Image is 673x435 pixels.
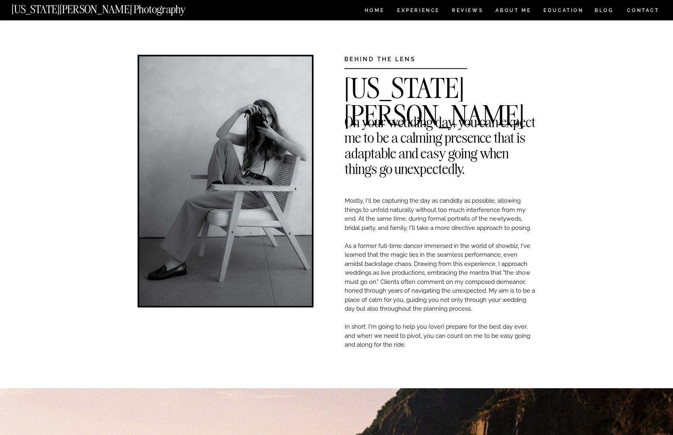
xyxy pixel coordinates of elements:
[345,196,536,408] p: Mostly, I'll be capturing the day as candidly as possible, allowing things to unfold naturally wi...
[12,4,212,11] a: [US_STATE][PERSON_NAME] Photography
[627,6,660,15] a: CONTACT
[595,8,614,15] a: BLOG
[344,75,536,87] h2: [US_STATE][PERSON_NAME]
[452,8,482,15] a: REVIEWS
[543,8,585,15] a: EDUCATION
[345,114,536,126] h2: On your wedding day, you can expect me to be a calming presence that is adaptable and easy going ...
[363,8,386,15] a: HOME
[397,8,439,15] a: Experience
[495,8,531,15] a: ABOUT ME
[344,55,442,61] h3: BEHIND THE LENS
